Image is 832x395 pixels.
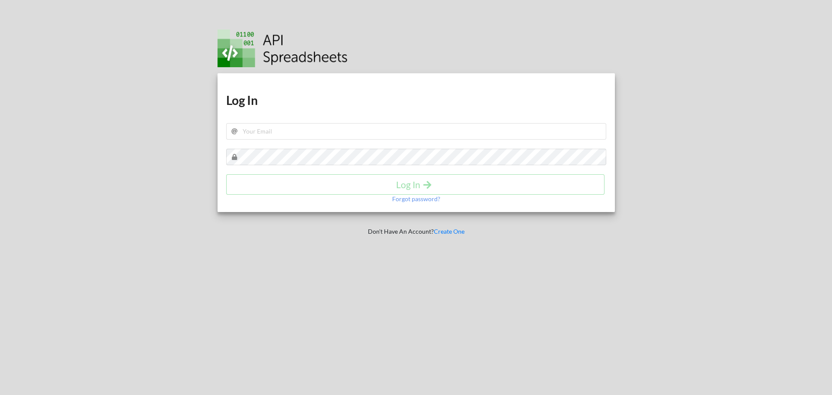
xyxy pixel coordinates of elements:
[211,227,621,236] p: Don't Have An Account?
[226,92,606,108] h1: Log In
[434,228,465,235] a: Create One
[218,29,348,67] img: Logo.png
[226,123,606,140] input: Your Email
[392,195,440,203] p: Forgot password?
